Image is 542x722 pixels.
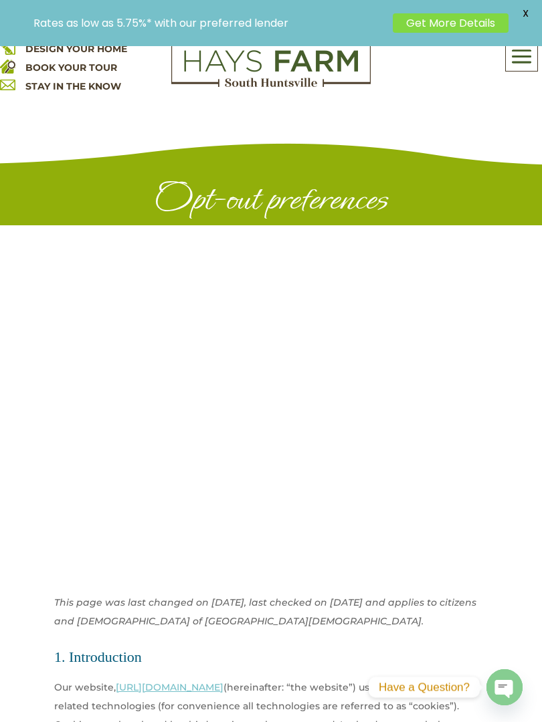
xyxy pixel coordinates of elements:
[25,80,121,92] a: STAY IN THE KNOW
[54,596,476,627] i: This page was last changed on [DATE], last checked on [DATE] and applies to citizens and [DEMOGRA...
[33,17,386,29] p: Rates as low as 5.75%* with our preferred lender
[515,3,535,23] span: X
[54,650,488,671] h2: 1. Introduction
[171,78,371,90] a: hays farm homes huntsville development
[171,39,371,88] img: Logo
[25,43,127,55] a: DESIGN YOUR HOME
[25,62,117,74] a: BOOK YOUR TOUR
[54,179,488,225] h1: Opt-out preferences
[116,681,223,693] a: [URL][DOMAIN_NAME]
[393,13,509,33] a: Get More Details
